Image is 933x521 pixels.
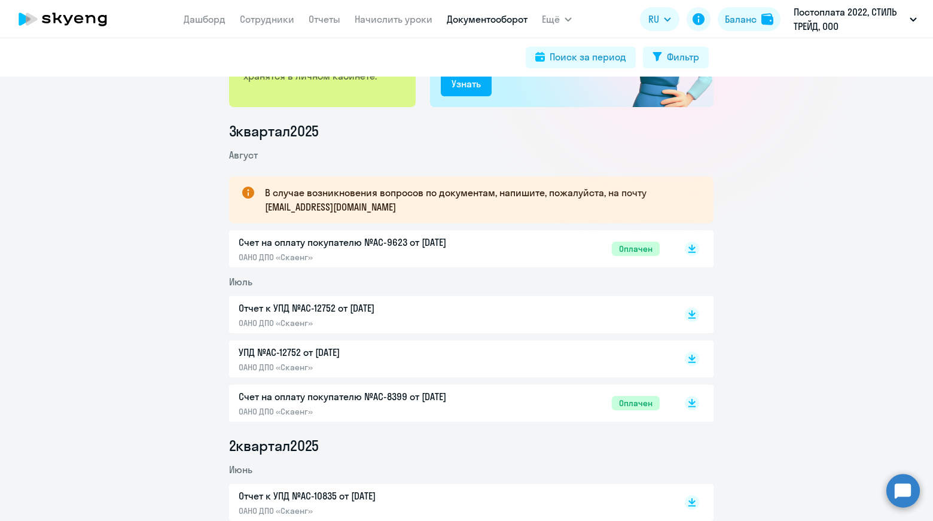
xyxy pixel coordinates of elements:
button: Ещё [542,7,572,31]
p: ОАНО ДПО «Скаенг» [239,252,490,263]
button: RU [640,7,679,31]
a: Документооборот [447,13,528,25]
span: Ещё [542,12,560,26]
a: Сотрудники [240,13,294,25]
div: Узнать [452,77,481,91]
a: УПД №AC-12752 от [DATE]ОАНО ДПО «Скаенг» [239,345,660,373]
span: Август [229,149,258,161]
a: Счет на оплату покупателю №AC-9623 от [DATE]ОАНО ДПО «Скаенг»Оплачен [239,235,660,263]
a: Начислить уроки [355,13,432,25]
span: RU [648,12,659,26]
a: Дашборд [184,13,225,25]
p: ОАНО ДПО «Скаенг» [239,362,490,373]
div: Баланс [725,12,757,26]
p: Постоплата 2022, СТИЛЬ ТРЕЙД, ООО [794,5,905,33]
p: ОАНО ДПО «Скаенг» [239,505,490,516]
div: Поиск за период [550,50,626,64]
p: Счет на оплату покупателю №AC-9623 от [DATE] [239,235,490,249]
a: Счет на оплату покупателю №AC-8399 от [DATE]ОАНО ДПО «Скаенг»Оплачен [239,389,660,417]
button: Постоплата 2022, СТИЛЬ ТРЕЙД, ООО [788,5,923,33]
p: Отчет к УПД №AC-10835 от [DATE] [239,489,490,503]
p: Отчет к УПД №AC-12752 от [DATE] [239,301,490,315]
span: Июль [229,276,252,288]
p: УПД №AC-12752 от [DATE] [239,345,490,359]
p: ОАНО ДПО «Скаенг» [239,406,490,417]
button: Узнать [441,72,492,96]
button: Фильтр [643,47,709,68]
li: 3 квартал 2025 [229,121,714,141]
a: Отчет к УПД №AC-12752 от [DATE]ОАНО ДПО «Скаенг» [239,301,660,328]
img: balance [761,13,773,25]
button: Балансbalance [718,7,780,31]
p: В случае возникновения вопросов по документам, напишите, пожалуйста, на почту [EMAIL_ADDRESS][DOM... [265,185,692,214]
span: Оплачен [612,242,660,256]
p: ОАНО ДПО «Скаенг» [239,318,490,328]
div: Фильтр [667,50,699,64]
p: Счет на оплату покупателю №AC-8399 от [DATE] [239,389,490,404]
a: Отчеты [309,13,340,25]
span: Июнь [229,464,252,476]
li: 2 квартал 2025 [229,436,714,455]
button: Поиск за период [526,47,636,68]
a: Отчет к УПД №AC-10835 от [DATE]ОАНО ДПО «Скаенг» [239,489,660,516]
span: Оплачен [612,396,660,410]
